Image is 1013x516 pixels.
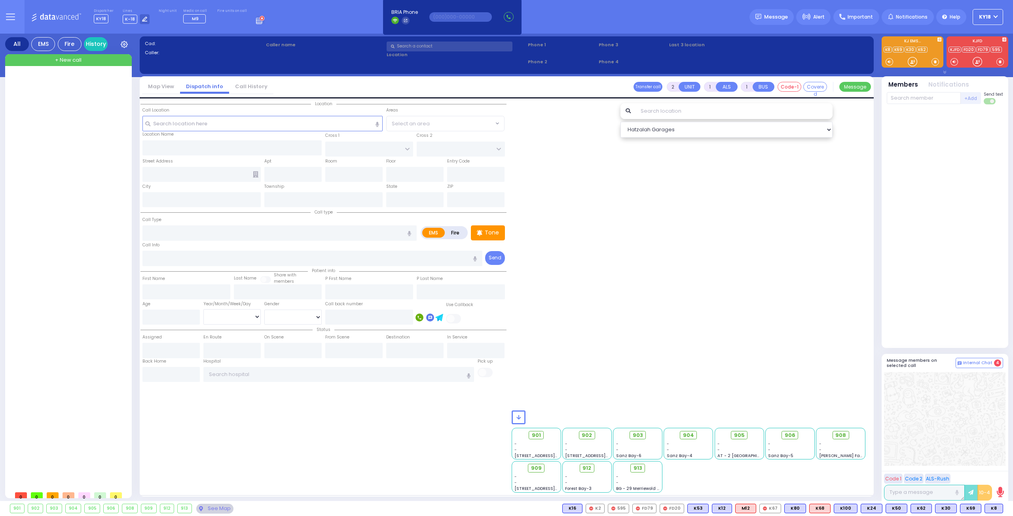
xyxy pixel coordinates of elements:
button: Code-1 [778,82,801,92]
label: Night unit [159,9,176,13]
label: KJFD [947,39,1008,45]
label: En Route [203,334,222,340]
div: BLS [834,504,857,513]
a: FD79 [976,47,990,53]
div: FD20 [660,504,684,513]
div: K12 [712,504,732,513]
label: Age [142,301,150,307]
span: 909 [531,464,542,472]
span: - [717,447,720,453]
span: 903 [633,431,643,439]
label: Call Info [142,242,159,248]
label: Last Name [234,275,256,282]
a: K62 [916,47,928,53]
span: Internal Chat [963,360,992,366]
label: State [386,183,397,190]
span: Alert [813,13,825,21]
span: 902 [582,431,592,439]
label: Street Address [142,158,173,164]
a: Dispatch info [180,83,229,90]
span: 905 [734,431,745,439]
label: Township [264,183,284,190]
button: Notifications [928,80,969,89]
span: 0 [31,492,43,498]
span: 0 [47,492,59,498]
label: Fire [444,228,467,238]
span: 912 [582,464,591,472]
div: BLS [886,504,907,513]
label: Location [387,51,525,58]
small: Share with [274,272,296,278]
span: - [819,447,821,453]
div: 912 [160,504,174,513]
button: KY18 [973,9,1003,25]
div: BLS [784,504,806,513]
span: M9 [192,15,199,22]
button: Code 2 [904,474,924,484]
label: Call back number [325,301,363,307]
div: 906 [104,504,119,513]
span: 0 [15,492,27,498]
div: 913 [178,504,192,513]
span: Status [313,327,334,333]
a: Map View [142,83,180,90]
span: 904 [683,431,694,439]
h5: Message members on selected call [887,358,956,368]
span: + New call [55,56,82,64]
input: Search location here [142,116,383,131]
div: K50 [886,504,907,513]
span: - [514,474,517,480]
span: K-18 [123,15,137,24]
a: History [84,37,108,51]
div: BLS [562,504,582,513]
input: Search a contact [387,42,512,51]
div: K69 [960,504,981,513]
div: FD79 [632,504,656,513]
span: - [819,441,821,447]
span: 0 [94,492,106,498]
img: Logo [31,12,84,22]
span: 901 [532,431,541,439]
label: Fire units on call [217,9,247,13]
span: Sanz Bay-5 [768,453,793,459]
label: In Service [447,334,467,340]
span: [STREET_ADDRESS][PERSON_NAME] [565,453,640,459]
label: Dispatcher [94,9,114,13]
div: BLS [687,504,709,513]
button: ALS [716,82,738,92]
span: 913 [634,464,642,472]
span: Send text [984,91,1003,97]
div: Year/Month/Week/Day [203,301,261,307]
img: comment-alt.png [958,361,962,365]
label: Caller: [145,49,263,56]
span: - [616,447,618,453]
span: [STREET_ADDRESS][PERSON_NAME] [514,486,589,491]
span: [STREET_ADDRESS][PERSON_NAME] [514,453,589,459]
div: 904 [66,504,81,513]
label: Turn off text [984,97,996,105]
span: 0 [110,492,122,498]
span: - [768,441,770,447]
span: members [274,278,294,284]
img: red-radio-icon.svg [636,507,640,510]
label: Pick up [478,358,493,365]
label: ZIP [447,183,453,190]
div: 901 [10,504,24,513]
div: BLS [911,504,932,513]
label: P First Name [325,276,351,282]
a: 595 [990,47,1002,53]
label: On Scene [264,334,284,340]
img: red-radio-icon.svg [763,507,767,510]
button: Message [839,82,871,92]
label: Room [325,158,337,164]
label: From Scene [325,334,349,340]
label: Lines [123,9,150,13]
label: Use Callback [446,302,473,308]
div: K80 [784,504,806,513]
span: Sanz Bay-4 [667,453,692,459]
label: Gender [264,301,279,307]
input: (000)000-00000 [429,12,492,22]
label: Areas [386,107,398,113]
div: K16 [562,504,582,513]
img: red-radio-icon.svg [663,507,667,510]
